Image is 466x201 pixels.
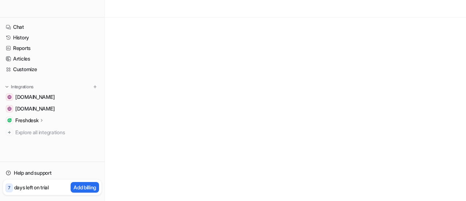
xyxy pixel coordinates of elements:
button: Add billing [71,182,99,193]
p: days left on trial [14,183,49,191]
img: identity.document360.io [7,107,12,111]
img: docs.document360.com [7,95,12,99]
p: Integrations [11,84,33,90]
a: Help and support [3,168,102,178]
button: Integrations [3,83,36,90]
a: Customize [3,64,102,74]
span: [DOMAIN_NAME] [15,105,55,112]
img: expand menu [4,84,9,89]
a: Explore all integrations [3,127,102,138]
a: Reports [3,43,102,53]
a: identity.document360.io[DOMAIN_NAME] [3,104,102,114]
span: [DOMAIN_NAME] [15,93,55,101]
a: docs.document360.com[DOMAIN_NAME] [3,92,102,102]
a: Articles [3,54,102,64]
img: menu_add.svg [92,84,98,89]
a: Chat [3,22,102,32]
p: Freshdesk [15,117,38,124]
a: History [3,32,102,43]
p: 7 [8,185,10,191]
p: Add billing [74,183,96,191]
span: Explore all integrations [15,127,99,138]
img: explore all integrations [6,129,13,136]
img: Freshdesk [7,118,12,123]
